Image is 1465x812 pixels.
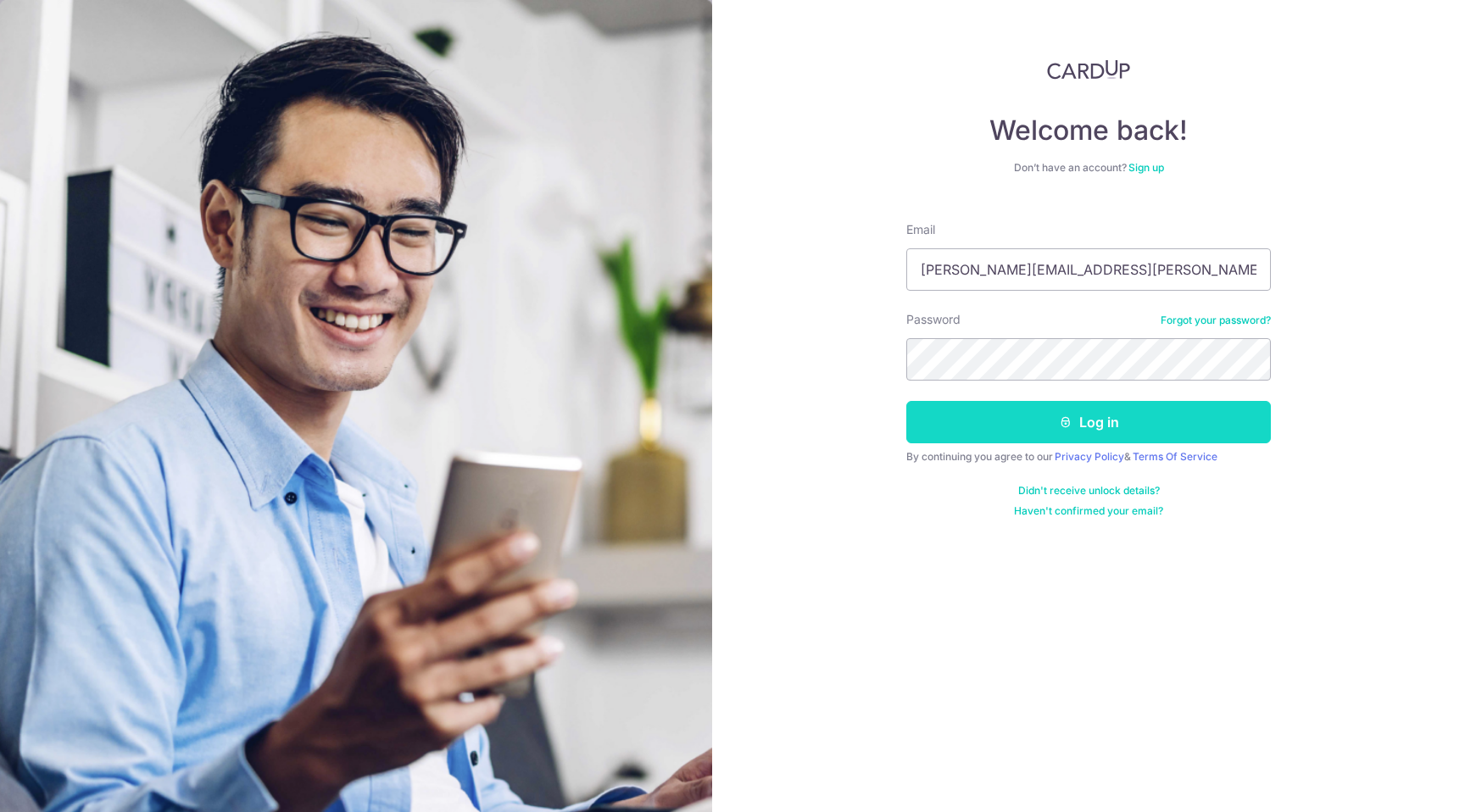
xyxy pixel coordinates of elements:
a: Haven't confirmed your email? [1014,504,1163,518]
button: Log in [906,401,1271,443]
a: Forgot your password? [1161,314,1271,327]
label: Password [906,311,961,328]
a: Sign up [1128,161,1164,174]
h4: Welcome back! [906,114,1271,147]
div: By continuing you agree to our & [906,450,1271,464]
a: Privacy Policy [1055,450,1124,463]
div: Don’t have an account? [906,161,1271,175]
a: Didn't receive unlock details? [1018,484,1160,498]
input: Enter your Email [906,248,1271,291]
img: CardUp Logo [1047,59,1130,80]
label: Email [906,221,935,238]
a: Terms Of Service [1133,450,1217,463]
